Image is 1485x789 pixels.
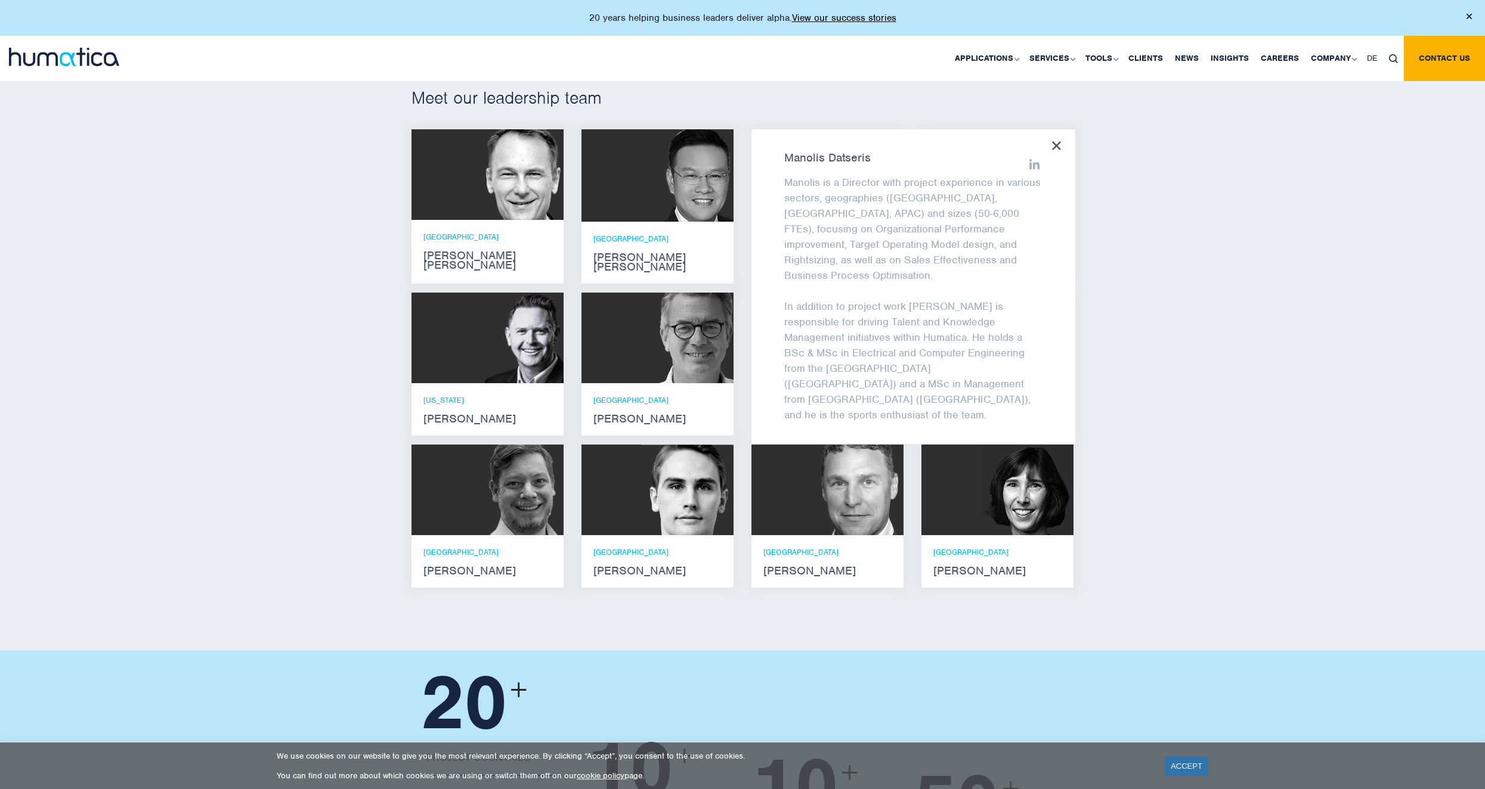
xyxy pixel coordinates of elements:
[763,547,892,557] p: [GEOGRAPHIC_DATA]
[1255,36,1305,81] a: Careers
[933,547,1062,557] p: [GEOGRAPHIC_DATA]
[423,251,552,270] strong: [PERSON_NAME] [PERSON_NAME]
[9,48,119,66] img: logo
[641,445,734,535] img: Paul Simpson
[1122,36,1169,81] a: Clients
[784,299,1042,423] p: In addition to project work [PERSON_NAME] is responsible for driving Talent and Knowledge Managem...
[423,232,552,242] p: [GEOGRAPHIC_DATA]
[1305,36,1361,81] a: Company
[511,671,527,710] span: +
[981,445,1073,535] img: Karen Wright
[471,445,564,535] img: Claudio Limacher
[1389,54,1398,63] img: search_icon
[277,771,1150,781] p: You can find out more about which cookies we are using or switch them off on our page.
[1361,36,1383,81] a: DE
[593,395,722,405] p: [GEOGRAPHIC_DATA]
[423,547,552,557] p: [GEOGRAPHIC_DATA]
[577,771,624,781] a: cookie policy
[784,153,1042,163] strong: Manolis Datseris
[1169,36,1205,81] a: News
[593,547,722,557] p: [GEOGRAPHIC_DATA]
[593,234,722,244] p: [GEOGRAPHIC_DATA]
[1079,36,1122,81] a: Tools
[1023,36,1079,81] a: Services
[471,129,564,220] img: Andros Payne
[1404,36,1485,81] a: Contact us
[423,395,552,405] p: [US_STATE]
[933,566,1062,576] strong: [PERSON_NAME]
[784,175,1042,283] p: Manolis is a Director with project experience in various sectors, geographies ([GEOGRAPHIC_DATA],...
[593,253,722,272] strong: [PERSON_NAME] [PERSON_NAME]
[949,36,1023,81] a: Applications
[1165,756,1208,776] a: ACCEPT
[811,445,904,535] img: Bryan Turner
[412,87,1073,108] h2: Meet our leadership team
[593,566,722,576] strong: [PERSON_NAME]
[763,566,892,576] strong: [PERSON_NAME]
[277,751,1150,761] p: We use cookies on our website to give you the most relevant experience. By clicking “Accept”, you...
[423,414,552,424] strong: [PERSON_NAME]
[423,566,552,576] strong: [PERSON_NAME]
[420,656,508,748] span: 20
[632,129,734,222] img: Jen Jee Chan
[792,12,896,24] a: View our success stories
[1205,36,1255,81] a: Insights
[1367,53,1377,63] span: DE
[641,293,734,383] img: Jan Löning
[471,293,564,383] img: Russell Raath
[589,12,896,24] p: 20 years helping business leaders deliver alpha.
[676,737,693,776] span: +
[593,414,722,424] strong: [PERSON_NAME]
